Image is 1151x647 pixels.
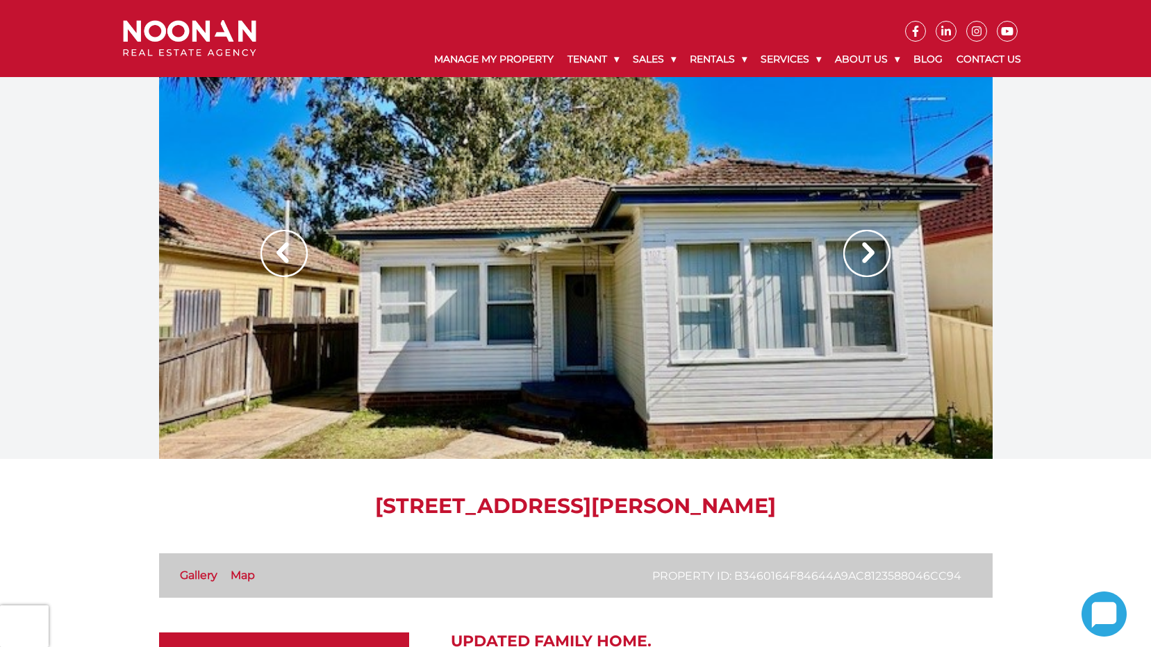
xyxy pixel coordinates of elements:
[260,230,308,277] img: Arrow slider
[828,42,906,77] a: About Us
[561,42,626,77] a: Tenant
[626,42,683,77] a: Sales
[427,42,561,77] a: Manage My Property
[754,42,828,77] a: Services
[180,569,217,582] a: Gallery
[652,567,961,585] p: Property ID: b3460164f84644a9ac8123588046cc94
[683,42,754,77] a: Rentals
[906,42,950,77] a: Blog
[231,569,255,582] a: Map
[159,494,993,519] h1: [STREET_ADDRESS][PERSON_NAME]
[843,230,891,277] img: Arrow slider
[123,20,256,57] img: Noonan Real Estate Agency
[950,42,1028,77] a: Contact Us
